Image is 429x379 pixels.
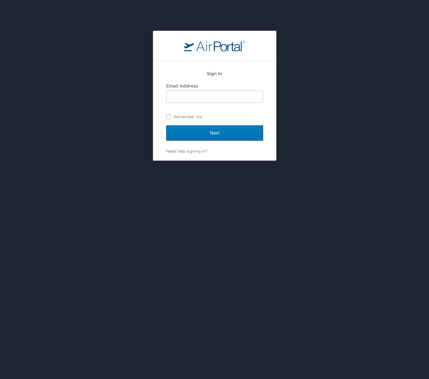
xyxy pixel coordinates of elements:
img: logo [184,40,245,51]
label: Email Address [166,83,198,88]
a: Need help signing in? [166,149,207,154]
h2: Sign In [166,70,263,77]
label: Remember me [166,112,263,121]
input: Next [166,125,263,141]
